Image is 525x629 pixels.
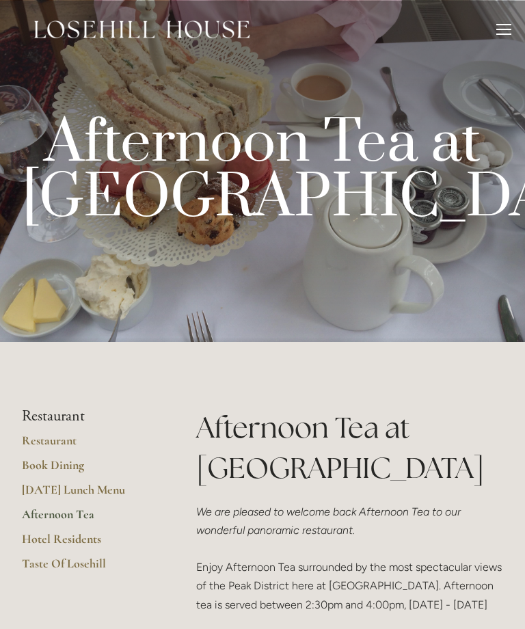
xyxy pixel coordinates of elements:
a: Restaurant [22,433,152,457]
em: We are pleased to welcome back Afternoon Tea to our wonderful panoramic restaurant. [196,505,463,537]
li: Restaurant [22,407,152,425]
img: Losehill House [34,21,250,38]
a: Taste Of Losehill [22,556,152,580]
a: [DATE] Lunch Menu [22,482,152,507]
a: Afternoon Tea [22,507,152,531]
a: Book Dining [22,457,152,482]
h1: Afternoon Tea at [GEOGRAPHIC_DATA] [196,407,503,488]
p: Enjoy Afternoon Tea surrounded by the most spectacular views of the Peak District here at [GEOGRA... [196,503,503,614]
p: Afternoon Tea at [GEOGRAPHIC_DATA] [22,116,503,226]
a: Hotel Residents [22,531,152,556]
